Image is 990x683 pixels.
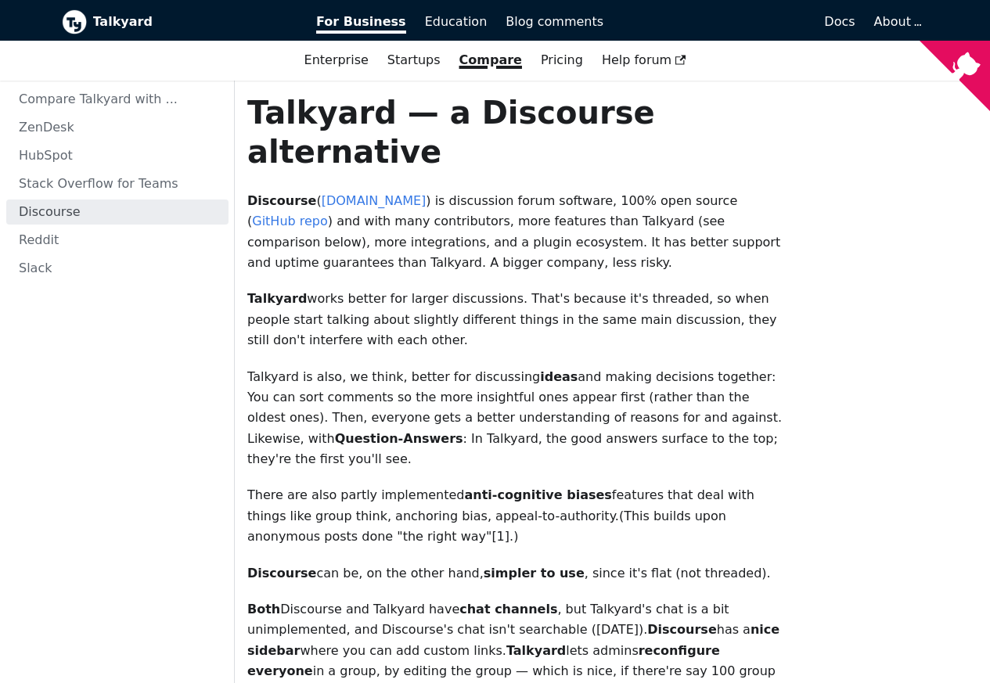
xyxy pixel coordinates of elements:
a: Talkyard logoTalkyard [62,9,295,34]
strong: nice sidebar [247,622,779,657]
strong: chat channels [459,602,557,616]
a: Startups [378,47,450,74]
a: GitHub repo [252,214,328,228]
strong: Both [247,602,280,616]
a: For Business [307,9,416,35]
span: Help forum [602,52,686,67]
a: Blog comments [496,9,613,35]
img: Talkyard logo [62,9,87,34]
a: Education [416,9,497,35]
p: ( ) is discussion forum software, 100% open source ( ) and with many contributors, more features ... [247,191,789,274]
a: Compare [459,52,522,67]
h1: Talkyard — a Discourse alternative [247,93,789,171]
a: HubSpot [6,143,229,168]
a: Stack Overflow for Teams [6,171,229,196]
a: Help forum [592,47,696,74]
strong: anti-cognitive biases [464,487,611,502]
a: Enterprise [295,47,378,74]
p: can be, on the other hand, , since it's flat (not threaded). [247,563,789,584]
a: ZenDesk [6,115,229,140]
span: Blog comments [506,14,603,29]
strong: reconfigure everyone [247,643,720,678]
strong: Talkyard [247,291,307,306]
strong: Discourse [247,566,316,581]
a: [DOMAIN_NAME] [322,193,427,208]
strong: Question-Answers [335,431,463,446]
span: Education [425,14,488,29]
p: There are also partly implemented features that deal with things like group think, anchoring bias... [247,485,789,547]
a: Slack [6,256,229,281]
a: Discourse [6,200,229,225]
a: Docs [613,9,865,35]
a: Compare Talkyard with ... [6,87,229,112]
a: Pricing [531,47,592,74]
a: About [874,14,920,29]
p: works better for larger discussions. That's because it's threaded, so when people start talking a... [247,289,789,350]
b: Talkyard [93,12,295,32]
p: Talkyard is also, we think, better for discussing and making decisions together: You can sort com... [247,367,789,470]
strong: Talkyard [506,643,566,658]
strong: Discourse [647,622,716,637]
strong: Discourse [247,193,316,208]
span: For Business [316,14,406,34]
span: Docs [824,14,855,29]
a: Reddit [6,228,229,253]
strong: simpler to use [484,566,585,581]
strong: ideas [540,369,578,384]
